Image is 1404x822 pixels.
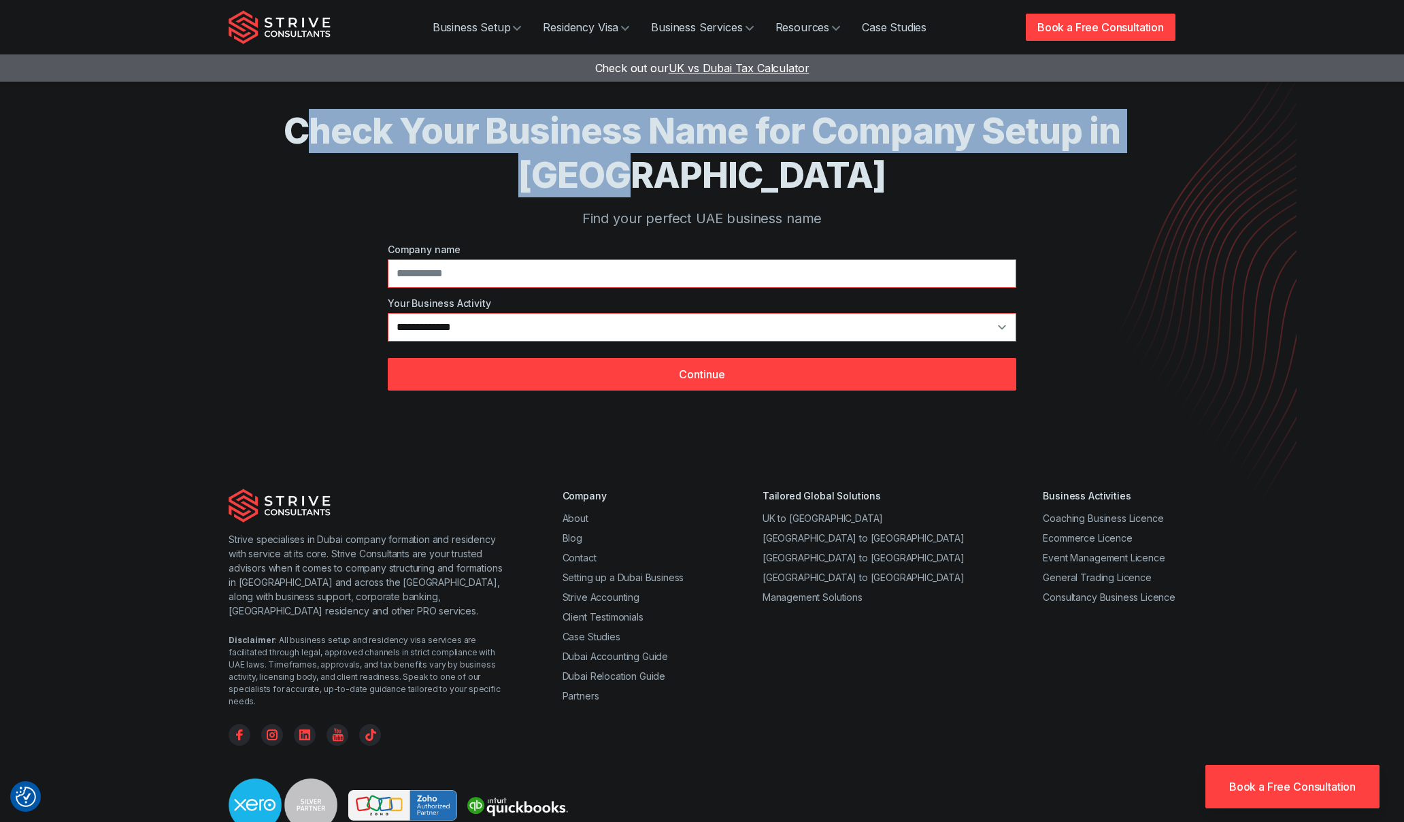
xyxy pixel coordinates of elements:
div: Business Activities [1043,489,1175,503]
a: Book a Free Consultation [1205,765,1380,808]
a: Book a Free Consultation [1026,14,1175,41]
a: Linkedin [294,724,316,746]
a: Residency Visa [532,14,640,41]
a: About [563,512,588,524]
a: [GEOGRAPHIC_DATA] to [GEOGRAPHIC_DATA] [763,532,965,544]
div: Tailored Global Solutions [763,489,965,503]
a: Dubai Accounting Guide [563,651,668,662]
p: Strive specialises in Dubai company formation and residency with service at its core. Strive Cons... [229,532,508,618]
a: General Trading Licence [1043,572,1151,583]
a: Business Setup [422,14,533,41]
a: Facebook [229,724,250,746]
h1: Check Your Business Name for Company Setup in [GEOGRAPHIC_DATA] [283,109,1121,197]
a: Coaching Business Licence [1043,512,1163,524]
a: Consultancy Business Licence [1043,591,1175,603]
a: Blog [563,532,582,544]
img: Strive is a Zoho Partner [348,790,457,821]
a: Dubai Relocation Guide [563,670,665,682]
a: Ecommerce Licence [1043,532,1132,544]
a: Client Testimonials [563,611,643,623]
a: Setting up a Dubai Business [563,572,684,583]
a: Case Studies [563,631,620,642]
a: [GEOGRAPHIC_DATA] to [GEOGRAPHIC_DATA] [763,552,965,563]
img: Strive Consultants [229,10,331,44]
a: Strive Accounting [563,591,639,603]
a: Check out ourUK vs Dubai Tax Calculator [595,61,809,75]
a: Resources [765,14,852,41]
div: : All business setup and residency visa services are facilitated through legal, approved channels... [229,634,508,708]
a: Partners [563,690,599,702]
button: Consent Preferences [16,787,36,807]
a: Case Studies [851,14,937,41]
span: UK vs Dubai Tax Calculator [669,61,809,75]
a: Instagram [261,724,283,746]
a: YouTube [327,724,348,746]
a: [GEOGRAPHIC_DATA] to [GEOGRAPHIC_DATA] [763,572,965,583]
label: Company name [388,242,1016,257]
label: Your Business Activity [388,296,1016,310]
div: Company [563,489,684,503]
a: Contact [563,552,597,563]
a: Event Management Licence [1043,552,1165,563]
strong: Disclaimer [229,635,275,645]
a: UK to [GEOGRAPHIC_DATA] [763,512,883,524]
a: Business Services [640,14,764,41]
img: Strive Consultants [229,489,331,523]
p: Find your perfect UAE business name [283,208,1121,229]
img: Strive is a quickbooks Partner [463,791,571,821]
a: TikTok [359,724,381,746]
button: Continue [388,358,1016,391]
a: Management Solutions [763,591,863,603]
img: Revisit consent button [16,787,36,807]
